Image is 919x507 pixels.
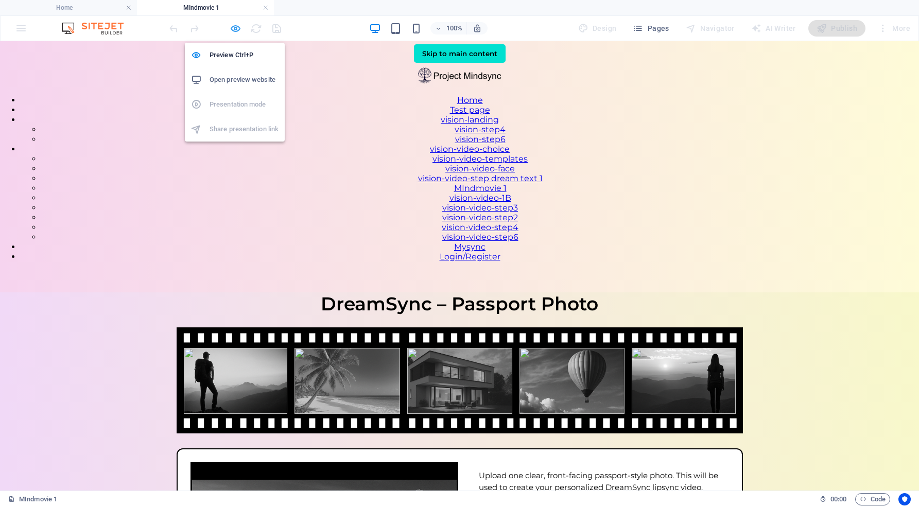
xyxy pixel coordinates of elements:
h6: Open preview website [210,74,279,86]
a: Click to cancel selection. Double-click to open Pages [8,493,57,505]
button: 100% [430,22,467,34]
h4: MIndmovie 1 [137,2,274,13]
span: 00 00 [830,493,846,505]
h6: 100% [446,22,462,34]
span: : [838,495,839,503]
img: Editor Logo [59,22,136,34]
h6: Preview Ctrl+P [210,49,279,61]
span: Code [860,493,886,505]
button: Usercentrics [898,493,911,505]
div: Design (Ctrl+Alt+Y) [574,20,621,37]
h6: Session time [820,493,847,505]
button: Code [855,493,890,505]
button: Skip to main content [414,3,506,22]
i: On resize automatically adjust zoom level to fit chosen device. [473,24,482,33]
span: Pages [633,23,669,33]
button: Pages [629,20,673,37]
